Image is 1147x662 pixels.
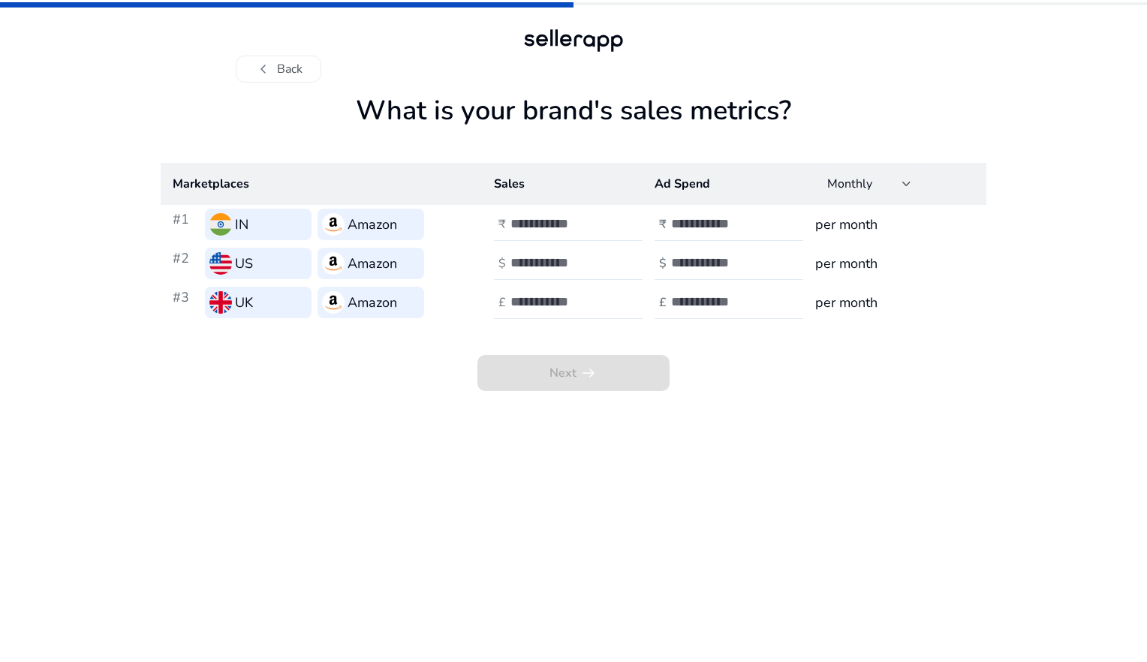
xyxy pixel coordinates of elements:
h4: $ [498,257,506,271]
h3: IN [235,214,248,235]
h3: Amazon [348,214,397,235]
h3: per month [815,214,974,235]
span: Monthly [827,176,872,192]
h3: #2 [173,248,199,279]
h3: US [235,253,253,274]
span: chevron_left [254,60,272,78]
button: chevron_leftBack [236,56,321,83]
h3: per month [815,292,974,313]
h4: £ [659,296,667,310]
img: us.svg [209,252,232,275]
h4: £ [498,296,506,310]
h4: $ [659,257,667,271]
img: in.svg [209,213,232,236]
h3: Amazon [348,292,397,313]
h3: #3 [173,287,199,318]
h3: per month [815,253,974,274]
h1: What is your brand's sales metrics? [161,95,986,163]
th: Ad Spend [643,163,803,205]
h3: #1 [173,209,199,240]
h4: ₹ [498,218,506,232]
h3: UK [235,292,253,313]
th: Sales [482,163,643,205]
th: Marketplaces [161,163,482,205]
h3: Amazon [348,253,397,274]
img: uk.svg [209,291,232,314]
h4: ₹ [659,218,667,232]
